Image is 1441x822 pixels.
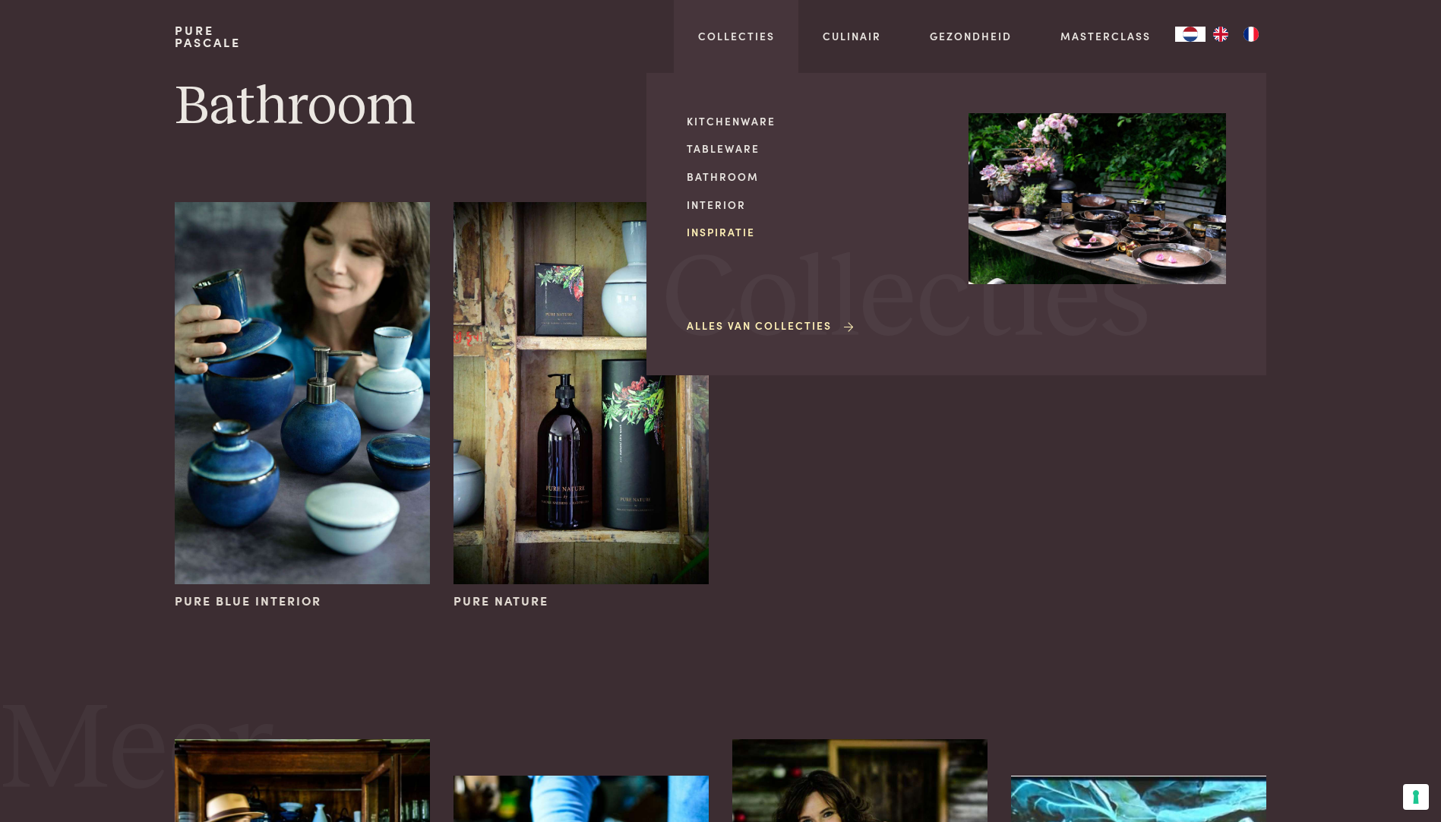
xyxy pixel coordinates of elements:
a: Masterclass [1060,28,1151,44]
img: Pure Nature [453,202,708,584]
a: Pure Nature Pure Nature [453,202,708,610]
a: Kitchenware [687,113,944,129]
a: Pure Blue Interior Pure Blue Interior [175,202,429,610]
a: EN [1206,27,1236,42]
aside: Language selected: Nederlands [1175,27,1266,42]
span: Pure Blue Interior [175,592,321,610]
a: Culinair [823,28,881,44]
a: Collecties [698,28,775,44]
img: Collecties [969,113,1226,285]
a: Gezondheid [930,28,1012,44]
a: Tableware [687,141,944,156]
div: Language [1175,27,1206,42]
h1: Bathroom [175,73,1266,141]
a: Inspiratie [687,224,944,240]
a: NL [1175,27,1206,42]
ul: Language list [1206,27,1266,42]
a: Interior [687,197,944,213]
img: Pure Blue Interior [175,202,429,584]
a: PurePascale [175,24,241,49]
button: Uw voorkeuren voor toestemming voor trackingtechnologieën [1403,784,1429,810]
span: Collecties [662,242,1150,359]
a: FR [1236,27,1266,42]
a: Alles van Collecties [687,318,856,334]
span: Pure Nature [453,592,548,610]
a: Bathroom [687,169,944,185]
